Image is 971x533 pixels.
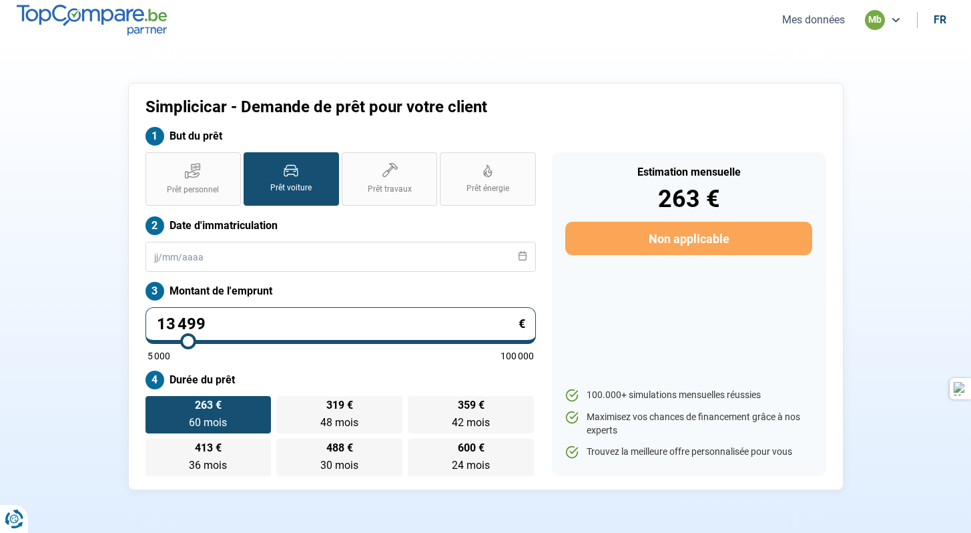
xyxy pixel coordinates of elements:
label: Date d'immatriculation [145,216,536,235]
span: 488 € [326,443,353,454]
label: Montant de l'emprunt [145,282,536,301]
button: Mes données [778,13,849,27]
span: 42 mois [452,416,490,429]
span: 60 mois [189,416,227,429]
div: 263 € [565,187,812,211]
input: jj/mm/aaaa [145,242,536,272]
span: Prêt travaux [368,184,412,195]
span: 5 000 [147,351,170,361]
span: Prêt voiture [270,182,312,194]
div: mb [865,10,885,30]
label: But du prêt [145,127,536,146]
span: 48 mois [320,416,358,429]
button: Non applicable [565,222,812,255]
span: 359 € [458,400,484,411]
span: 600 € [458,443,484,454]
span: 30 mois [320,459,358,472]
span: 319 € [326,400,353,411]
span: 100 000 [501,351,534,361]
span: € [519,318,525,330]
span: 24 mois [452,459,490,472]
label: Durée du prêt [145,371,536,389]
h1: Simplicicar - Demande de prêt pour votre client [145,98,652,117]
span: 36 mois [189,459,227,472]
span: 263 € [195,400,222,411]
span: Prêt énergie [466,183,509,194]
li: Trouvez la meilleure offre personnalisée pour vous [565,446,812,459]
li: Maximisez vos chances de financement grâce à nos experts [565,411,812,437]
li: 100.000+ simulations mensuelles réussies [565,389,812,402]
span: Prêt personnel [167,184,219,196]
img: TopCompare.be [17,5,167,35]
span: 413 € [195,443,222,454]
div: Estimation mensuelle [565,167,812,178]
div: fr [934,13,946,26]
